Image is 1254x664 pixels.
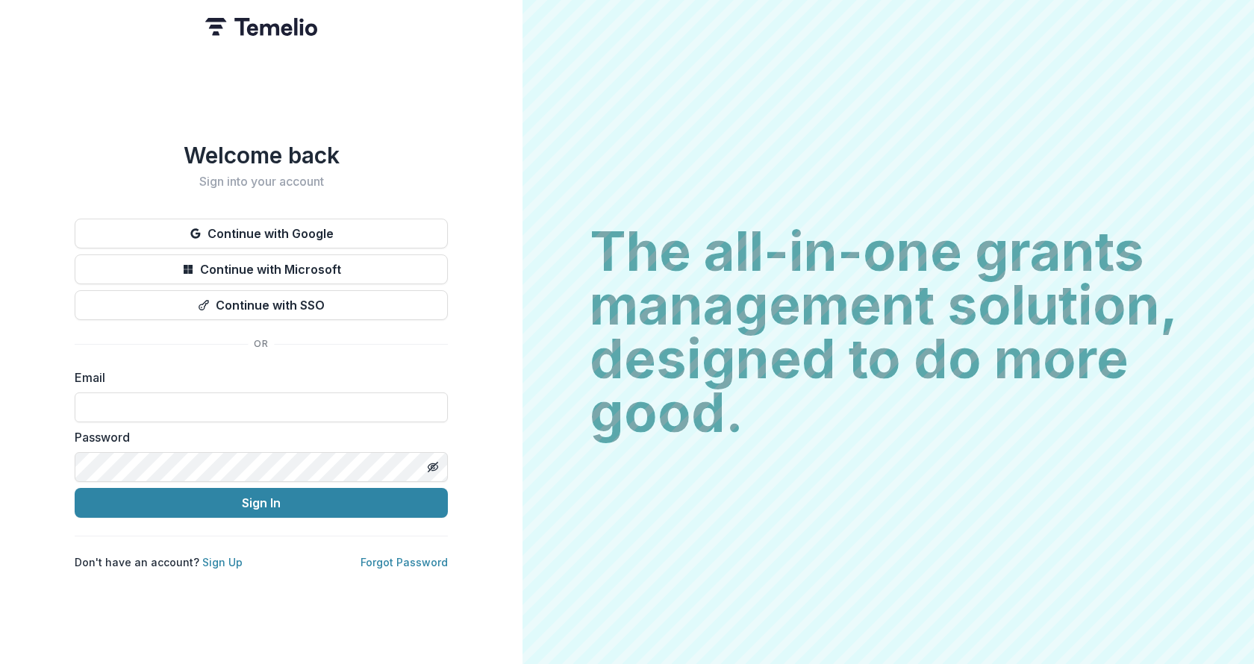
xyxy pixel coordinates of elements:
[75,175,448,189] h2: Sign into your account
[75,369,439,386] label: Email
[75,554,243,570] p: Don't have an account?
[75,428,439,446] label: Password
[75,290,448,320] button: Continue with SSO
[205,18,317,36] img: Temelio
[75,142,448,169] h1: Welcome back
[75,488,448,518] button: Sign In
[75,254,448,284] button: Continue with Microsoft
[421,455,445,479] button: Toggle password visibility
[361,556,448,569] a: Forgot Password
[75,219,448,248] button: Continue with Google
[202,556,243,569] a: Sign Up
